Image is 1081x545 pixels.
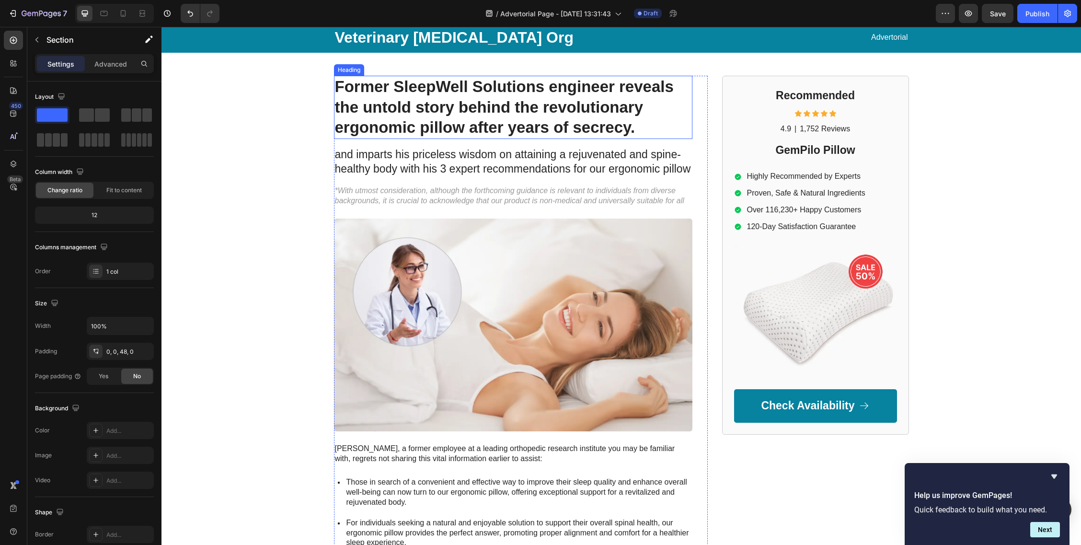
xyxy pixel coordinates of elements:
div: Order [35,267,51,276]
div: Columns management [35,241,110,254]
p: Check Availability [599,372,693,386]
div: Column width [35,166,86,179]
h1: Former SleepWell Solutions engineer reveals the untold story behind the revolutionary ergonomic p... [172,49,531,113]
h2: Help us improve GemPages! [914,490,1060,501]
div: 450 [9,102,23,110]
div: Page padding [35,372,81,381]
span: Yes [99,372,108,381]
p: Section [46,34,125,46]
p: [PERSON_NAME], a former employee at a leading orthopedic research institute you may be familiar w... [173,417,530,437]
button: 7 [4,4,71,23]
button: Save [982,4,1013,23]
div: Add... [106,452,151,460]
div: Layout [35,91,67,104]
div: Add... [106,476,151,485]
p: 7 [63,8,67,19]
div: Image [35,451,52,460]
img: gempages_432750572815254551-2cd0dd65-f27b-41c6-94d0-a12992190d61.webp [573,218,736,350]
div: Video [35,476,50,485]
span: Advertorial Page - [DATE] 13:31:43 [500,9,611,19]
p: Settings [47,59,74,69]
span: Draft [644,9,658,18]
p: Over 116,230+ Happy Customers [586,178,704,188]
div: 12 [37,209,152,222]
span: / [496,9,498,19]
p: *With utmost consideration, although the forthcoming guidance is relevant to individuals from div... [173,159,530,179]
iframe: Design area [161,27,1081,545]
p: Quick feedback to build what you need. [914,505,1060,514]
img: gempages_432750572815254551-bb5678ba-e2db-400f-adbe-f528ad76758d.webp [172,192,531,405]
p: 4.9 [619,97,630,107]
div: 0, 0, 48, 0 [106,348,151,356]
div: Add... [106,427,151,435]
input: Auto [87,317,153,335]
div: Undo/Redo [181,4,219,23]
div: Border [35,530,54,539]
span: No [133,372,141,381]
div: Width [35,322,51,330]
p: Highly Recommended by Experts [586,145,704,155]
div: Beta [7,175,23,183]
div: Shape [35,506,66,519]
button: Publish [1017,4,1058,23]
div: 1 col [106,267,151,276]
div: Add... [106,531,151,539]
p: Advanced [94,59,127,69]
span: Change ratio [47,186,82,195]
h2: GemPilo Pillow [573,116,736,132]
div: Size [35,297,60,310]
div: Help us improve GemPages! [914,471,1060,537]
button: Hide survey [1048,471,1060,482]
p: Proven, Safe & Natural Ingredients [586,162,704,172]
p: Those in search of a convenient and effective way to improve their sleep quality and enhance over... [185,451,529,480]
p: 1,752 Reviews [638,97,689,107]
div: Publish [1025,9,1049,19]
span: Fit to content [106,186,142,195]
h2: Recommended [573,61,736,77]
div: Color [35,426,50,435]
div: Background [35,402,81,415]
span: Save [990,10,1006,18]
div: Padding [35,347,57,356]
a: Check Availability [573,362,736,396]
p: | [633,97,635,107]
p: and imparts his priceless wisdom on attaining a rejuvenated and spine-healthy body with his 3 exp... [173,121,530,150]
p: 120-Day Satisfaction Guarantee [586,195,704,205]
button: Next question [1030,522,1060,537]
div: Heading [174,39,201,47]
